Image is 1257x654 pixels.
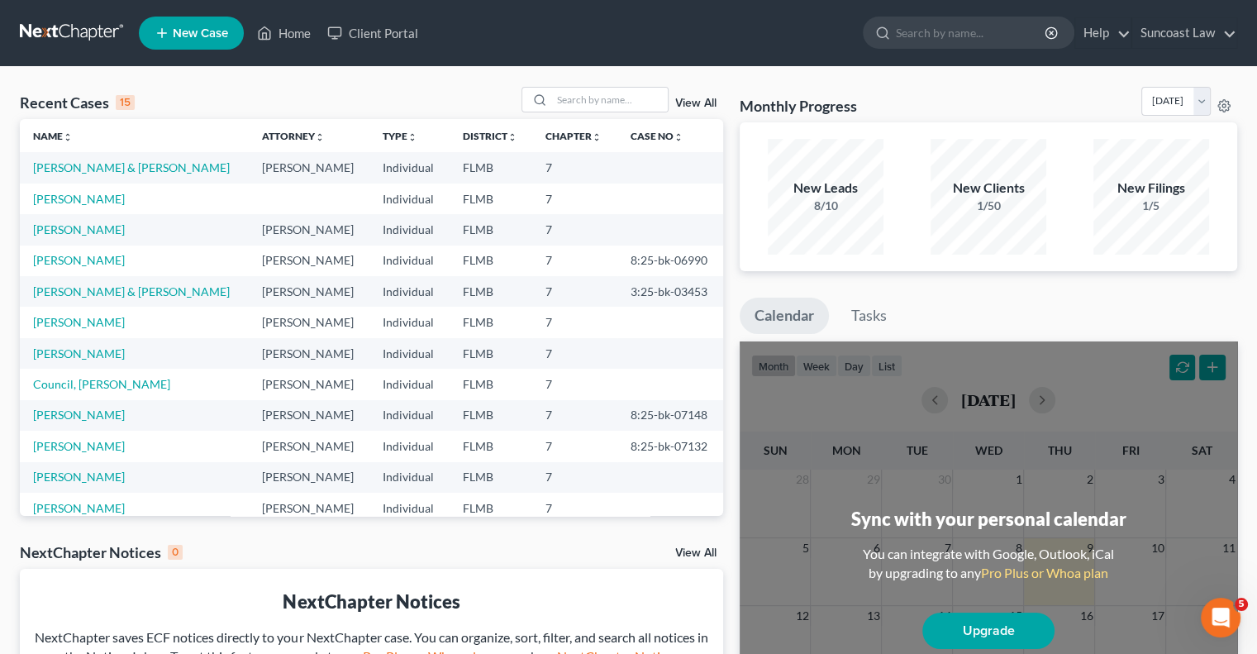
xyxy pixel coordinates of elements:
[369,307,449,337] td: Individual
[532,431,617,461] td: 7
[249,18,319,48] a: Home
[532,152,617,183] td: 7
[369,431,449,461] td: Individual
[1132,18,1236,48] a: Suncoast Law
[369,214,449,245] td: Individual
[383,130,417,142] a: Typeunfold_more
[33,439,125,453] a: [PERSON_NAME]
[249,493,370,523] td: [PERSON_NAME]
[33,346,125,360] a: [PERSON_NAME]
[173,27,228,40] span: New Case
[450,184,532,214] td: FLMB
[369,462,449,493] td: Individual
[33,253,125,267] a: [PERSON_NAME]
[532,184,617,214] td: 7
[249,338,370,369] td: [PERSON_NAME]
[33,470,125,484] a: [PERSON_NAME]
[249,431,370,461] td: [PERSON_NAME]
[931,179,1046,198] div: New Clients
[369,400,449,431] td: Individual
[450,307,532,337] td: FLMB
[1093,198,1209,214] div: 1/5
[33,589,710,614] div: NextChapter Notices
[33,160,230,174] a: [PERSON_NAME] & [PERSON_NAME]
[617,276,723,307] td: 3:25-bk-03453
[262,130,325,142] a: Attorneyunfold_more
[450,276,532,307] td: FLMB
[592,132,602,142] i: unfold_more
[532,338,617,369] td: 7
[617,431,723,461] td: 8:25-bk-07132
[249,276,370,307] td: [PERSON_NAME]
[369,246,449,276] td: Individual
[675,547,717,559] a: View All
[740,96,857,116] h3: Monthly Progress
[33,501,125,515] a: [PERSON_NAME]
[768,198,883,214] div: 8/10
[675,98,717,109] a: View All
[922,613,1055,649] a: Upgrade
[33,130,73,142] a: Nameunfold_more
[532,214,617,245] td: 7
[249,369,370,399] td: [PERSON_NAME]
[1235,598,1248,611] span: 5
[450,214,532,245] td: FLMB
[33,315,125,329] a: [PERSON_NAME]
[369,338,449,369] td: Individual
[631,130,683,142] a: Case Nounfold_more
[1075,18,1131,48] a: Help
[856,545,1121,583] div: You can integrate with Google, Outlook, iCal by upgrading to any
[33,284,230,298] a: [PERSON_NAME] & [PERSON_NAME]
[532,276,617,307] td: 7
[116,95,135,110] div: 15
[249,152,370,183] td: [PERSON_NAME]
[532,246,617,276] td: 7
[850,506,1126,532] div: Sync with your personal calendar
[545,130,602,142] a: Chapterunfold_more
[463,130,517,142] a: Districtunfold_more
[33,408,125,422] a: [PERSON_NAME]
[315,132,325,142] i: unfold_more
[931,198,1046,214] div: 1/50
[981,565,1108,580] a: Pro Plus or Whoa plan
[369,369,449,399] td: Individual
[552,88,668,112] input: Search by name...
[450,400,532,431] td: FLMB
[33,222,125,236] a: [PERSON_NAME]
[450,246,532,276] td: FLMB
[450,152,532,183] td: FLMB
[532,369,617,399] td: 7
[507,132,517,142] i: unfold_more
[369,493,449,523] td: Individual
[249,246,370,276] td: [PERSON_NAME]
[450,369,532,399] td: FLMB
[532,462,617,493] td: 7
[532,307,617,337] td: 7
[450,338,532,369] td: FLMB
[450,493,532,523] td: FLMB
[319,18,426,48] a: Client Portal
[532,493,617,523] td: 7
[896,17,1047,48] input: Search by name...
[740,298,829,334] a: Calendar
[249,400,370,431] td: [PERSON_NAME]
[249,214,370,245] td: [PERSON_NAME]
[369,276,449,307] td: Individual
[617,400,723,431] td: 8:25-bk-07148
[674,132,683,142] i: unfold_more
[168,545,183,560] div: 0
[33,377,170,391] a: Council, [PERSON_NAME]
[450,431,532,461] td: FLMB
[20,93,135,112] div: Recent Cases
[768,179,883,198] div: New Leads
[407,132,417,142] i: unfold_more
[1201,598,1240,637] iframe: Intercom live chat
[1093,179,1209,198] div: New Filings
[617,246,723,276] td: 8:25-bk-06990
[369,184,449,214] td: Individual
[836,298,902,334] a: Tasks
[33,192,125,206] a: [PERSON_NAME]
[249,462,370,493] td: [PERSON_NAME]
[20,542,183,562] div: NextChapter Notices
[63,132,73,142] i: unfold_more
